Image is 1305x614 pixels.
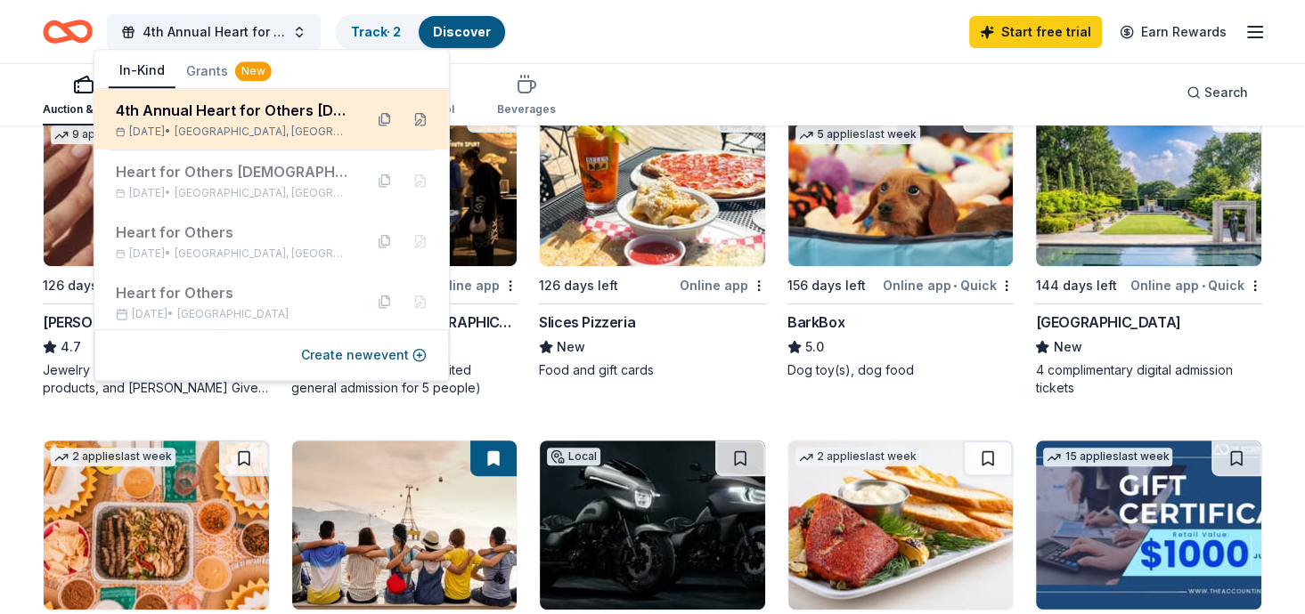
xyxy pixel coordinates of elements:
[61,336,81,358] span: 4.7
[43,96,270,397] a: Image for Kendra ScottTop rated9 applieslast week126 days leftOnline app[PERSON_NAME]4.7Jewelry p...
[43,361,270,397] div: Jewelry products, home decor products, and [PERSON_NAME] Gives Back event in-store or online (or ...
[1043,448,1172,466] div: 15 applies last week
[335,14,507,50] button: Track· 2Discover
[787,275,866,296] div: 156 days left
[795,125,920,144] div: 5 applies last week
[116,307,349,321] div: [DATE] •
[787,361,1015,379] div: Dog toy(s), dog food
[107,14,321,50] button: 4th Annual Heart for Others [DEMOGRAPHIC_DATA] Luncheon
[109,54,175,88] button: In-Kind
[539,275,618,296] div: 126 days left
[43,311,156,333] div: [PERSON_NAME]
[969,16,1102,48] a: Start free trial
[547,448,600,465] div: Local
[43,67,124,125] button: Auction & raffle
[116,161,349,182] div: Heart for Others [DEMOGRAPHIC_DATA] Luncheon
[788,440,1014,610] img: Image for Perry's Steakhouse
[1036,97,1261,266] img: Image for Dallas Arboretum and Botanical Garden
[433,24,491,39] a: Discover
[497,102,556,117] div: Beverages
[539,361,766,379] div: Food and gift cards
[540,440,765,610] img: Image for Dallas Harley-Davidson
[175,125,349,139] span: [GEOGRAPHIC_DATA], [GEOGRAPHIC_DATA]
[1036,440,1261,610] img: Image for The Accounting Doctor
[51,448,175,466] div: 2 applies last week
[1204,82,1248,103] span: Search
[557,336,585,358] span: New
[175,246,349,261] span: [GEOGRAPHIC_DATA], [GEOGRAPHIC_DATA]
[1035,361,1262,397] div: 4 complimentary digital admission tickets
[680,274,766,296] div: Online app
[116,125,349,139] div: [DATE] •
[1035,275,1116,296] div: 144 days left
[787,311,844,333] div: BarkBox
[292,440,518,610] img: Image for Let's Roam
[1130,274,1262,296] div: Online app Quick
[1035,311,1180,333] div: [GEOGRAPHIC_DATA]
[116,100,349,121] div: 4th Annual Heart for Others [DEMOGRAPHIC_DATA] Luncheon
[431,274,518,296] div: Online app
[539,311,635,333] div: Slices Pizzeria
[795,448,920,466] div: 2 applies last week
[1172,75,1262,110] button: Search
[51,125,175,144] div: 9 applies last week
[805,336,824,358] span: 5.0
[43,11,93,53] a: Home
[116,186,349,200] div: [DATE] •
[787,96,1015,379] a: Image for BarkBoxTop rated5 applieslast week156 days leftOnline app•QuickBarkBox5.0Dog toy(s), do...
[44,97,269,266] img: Image for Kendra Scott
[143,21,285,43] span: 4th Annual Heart for Others [DEMOGRAPHIC_DATA] Luncheon
[175,55,282,87] button: Grants
[177,307,289,321] span: [GEOGRAPHIC_DATA]
[788,97,1014,266] img: Image for BarkBox
[497,67,556,125] button: Beverages
[1202,279,1205,293] span: •
[953,279,957,293] span: •
[882,274,1014,296] div: Online app Quick
[116,246,349,261] div: [DATE] •
[1109,16,1237,48] a: Earn Rewards
[175,186,349,200] span: [GEOGRAPHIC_DATA], [GEOGRAPHIC_DATA]
[1053,336,1081,358] span: New
[116,282,349,303] div: Heart for Others
[43,275,122,296] div: 126 days left
[43,102,124,117] div: Auction & raffle
[44,440,269,610] img: Image for Chuy's Tex-Mex
[351,24,401,39] a: Track· 2
[540,97,765,266] img: Image for Slices Pizzeria
[235,61,272,81] div: New
[116,222,349,243] div: Heart for Others
[301,344,427,366] button: Create newevent
[1035,96,1262,397] a: Image for Dallas Arboretum and Botanical GardenLocal144 days leftOnline app•Quick[GEOGRAPHIC_DATA...
[539,96,766,379] a: Image for Slices Pizzeria1 applylast week126 days leftOnline appSlices PizzeriaNewFood and gift c...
